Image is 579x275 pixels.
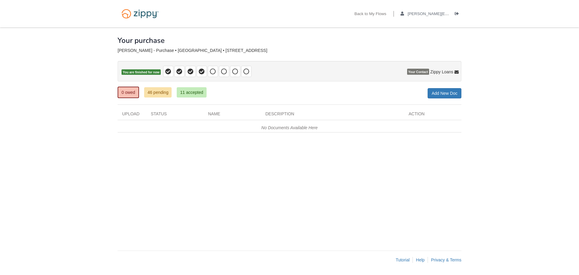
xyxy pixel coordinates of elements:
a: 11 accepted [177,87,206,98]
div: Status [146,111,204,120]
span: Zippy Loans [430,69,453,75]
a: Tutorial [396,257,410,262]
div: Upload [118,111,146,120]
a: Privacy & Terms [431,257,461,262]
span: nolan.sarah@mail.com [408,11,544,16]
div: Name [204,111,261,120]
a: Back to My Flows [354,11,386,18]
a: Add New Doc [428,88,461,98]
img: Logo [118,6,163,21]
span: Your Contact [407,69,429,75]
div: [PERSON_NAME] - Purchase • [GEOGRAPHIC_DATA] • [STREET_ADDRESS] [118,48,461,53]
div: Description [261,111,404,120]
span: You are finished for now [122,69,161,75]
a: 46 pending [144,87,172,98]
a: 0 owed [118,87,139,98]
a: Help [416,257,425,262]
a: edit profile [400,11,544,18]
a: Log out [455,11,461,18]
em: No Documents Available Here [261,125,318,130]
h1: Your purchase [118,37,165,44]
div: Action [404,111,461,120]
